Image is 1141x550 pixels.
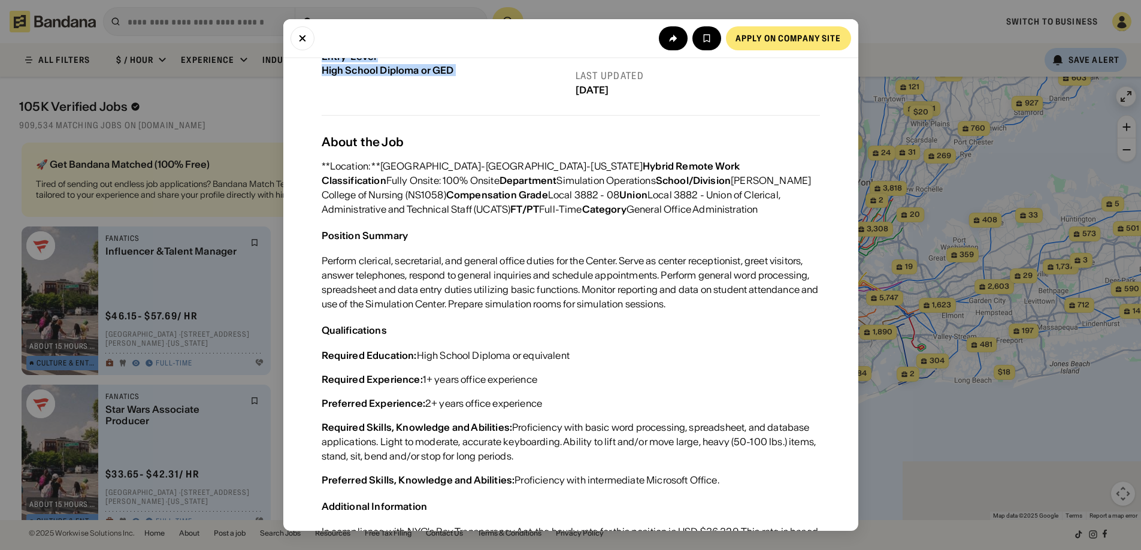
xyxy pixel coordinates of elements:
div: School/Division [656,174,731,186]
div: Department [500,174,557,186]
div: Qualifications [322,324,387,336]
div: Position Summary [322,229,408,241]
button: Close [290,26,314,50]
div: Last updated [576,69,820,82]
div: Required Experience: [322,373,423,385]
div: Preferred Experience: [322,397,425,409]
div: 1+ years office experience [322,372,537,386]
div: Perform clerical, secretarial, and general office duties for the Center. Serve as center receptio... [322,253,820,311]
div: Required Skills, Knowledge and Abilities: [322,421,513,433]
div: About the Job [322,135,820,149]
div: Preferred Skills, Knowledge and Abilities: [322,474,515,486]
div: Category [582,203,627,215]
div: **Location: **[GEOGRAPHIC_DATA]-[GEOGRAPHIC_DATA]-[US_STATE] Fully Onsite: 100% Onsite Simulation... [322,159,820,216]
div: High School Diploma or equivalent [322,348,570,362]
div: Required Education: [322,349,417,361]
div: Proficiency with intermediate Microsoft Office. [322,473,719,487]
div: [DATE] [576,84,820,96]
div: Compensation Grade [446,189,548,201]
div: Hybrid Remote Work Classification [322,160,740,186]
div: High School Diploma or GED [322,65,566,76]
div: Union [619,189,647,201]
div: FT/PT [510,203,539,215]
div: Additional Information [322,500,428,512]
div: Proficiency with basic word processing, spreadsheet, and database applications. Light to moderate... [322,420,820,463]
div: Apply on company site [736,34,842,43]
div: 2+ years office experience [322,396,543,410]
